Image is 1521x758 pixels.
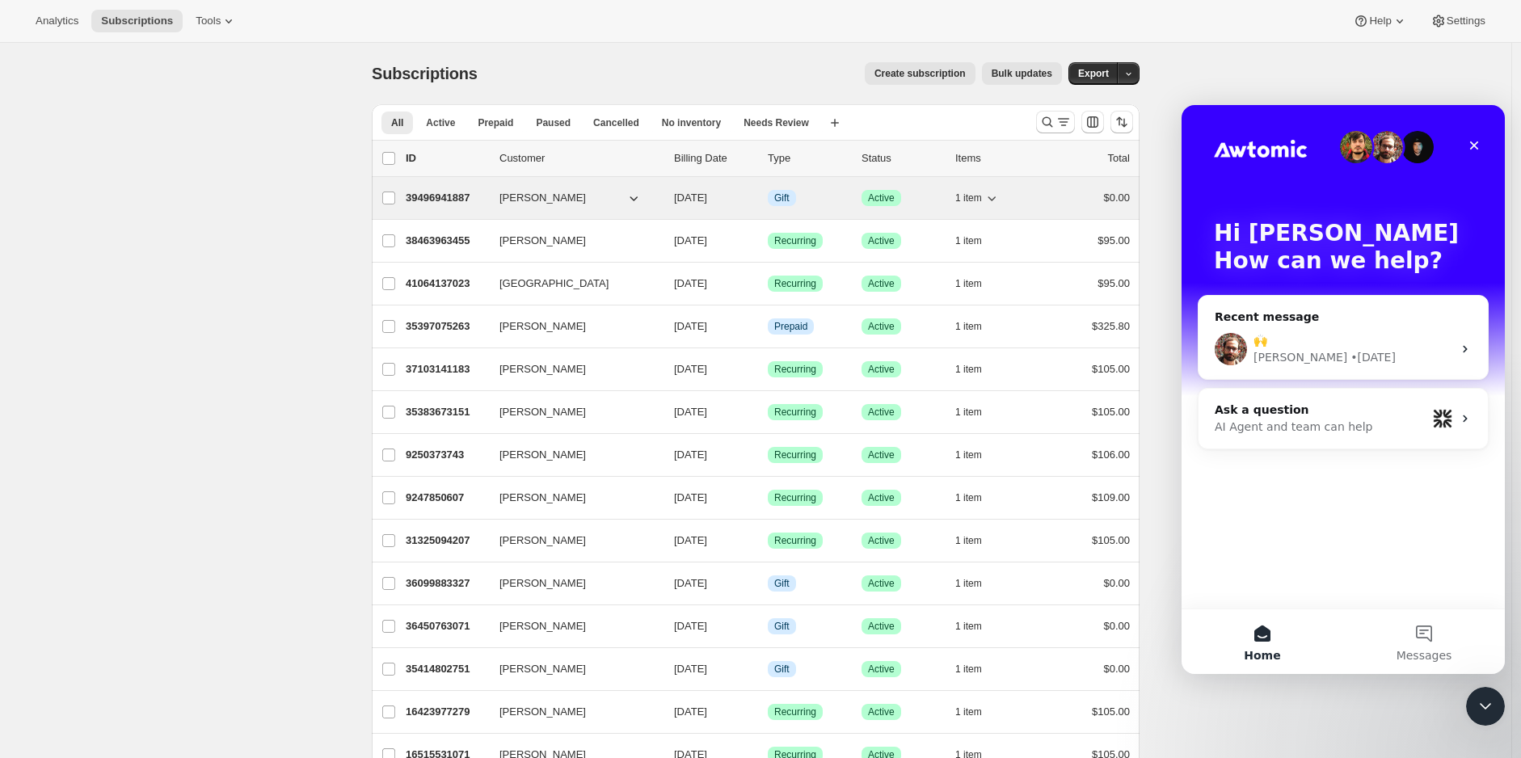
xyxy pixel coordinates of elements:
[490,356,651,382] button: [PERSON_NAME]
[774,192,790,204] span: Gift
[955,187,1000,209] button: 1 item
[1466,687,1505,726] iframe: Intercom live chat
[774,448,816,461] span: Recurring
[36,15,78,27] span: Analytics
[868,320,895,333] span: Active
[406,704,487,720] p: 16423977279
[868,577,895,590] span: Active
[674,320,707,332] span: [DATE]
[406,533,487,549] p: 31325094207
[774,663,790,676] span: Gift
[955,230,1000,252] button: 1 item
[26,10,88,32] button: Analytics
[868,192,895,204] span: Active
[1103,663,1130,675] span: $0.00
[822,112,848,134] button: Create new view
[955,401,1000,423] button: 1 item
[406,575,487,592] p: 36099883327
[874,67,966,80] span: Create subscription
[1092,363,1130,375] span: $105.00
[406,658,1130,680] div: 35414802751[PERSON_NAME][DATE]InfoGiftSuccessActive1 item$0.00
[1103,192,1130,204] span: $0.00
[674,192,707,204] span: [DATE]
[1081,111,1104,133] button: Customize table column order and visibility
[955,358,1000,381] button: 1 item
[1098,277,1130,289] span: $95.00
[490,528,651,554] button: [PERSON_NAME]
[1092,448,1130,461] span: $106.00
[406,150,487,166] p: ID
[499,276,609,292] span: [GEOGRAPHIC_DATA]
[499,150,661,166] p: Customer
[868,491,895,504] span: Active
[490,228,651,254] button: [PERSON_NAME]
[1110,111,1133,133] button: Sort the results
[490,399,651,425] button: [PERSON_NAME]
[406,661,487,677] p: 35414802751
[674,277,707,289] span: [DATE]
[955,150,1036,166] div: Items
[490,271,651,297] button: [GEOGRAPHIC_DATA]
[490,699,651,725] button: [PERSON_NAME]
[91,10,183,32] button: Subscriptions
[406,187,1130,209] div: 39496941887[PERSON_NAME][DATE]InfoGiftSuccessActive1 item$0.00
[774,534,816,547] span: Recurring
[406,404,487,420] p: 35383673151
[406,150,1130,166] div: IDCustomerBilling DateTypeStatusItemsTotal
[955,529,1000,552] button: 1 item
[490,613,651,639] button: [PERSON_NAME]
[1068,62,1119,85] button: Export
[1092,406,1130,418] span: $105.00
[490,571,651,596] button: [PERSON_NAME]
[1092,491,1130,503] span: $109.00
[1092,705,1130,718] span: $105.00
[774,320,807,333] span: Prepaid
[955,615,1000,638] button: 1 item
[955,663,982,676] span: 1 item
[674,577,707,589] span: [DATE]
[674,363,707,375] span: [DATE]
[955,491,982,504] span: 1 item
[868,234,895,247] span: Active
[774,705,816,718] span: Recurring
[774,491,816,504] span: Recurring
[1182,105,1505,674] iframe: Intercom live chat
[1092,534,1130,546] span: $105.00
[955,363,982,376] span: 1 item
[490,656,651,682] button: [PERSON_NAME]
[490,314,651,339] button: [PERSON_NAME]
[1092,320,1130,332] span: $325.80
[406,190,487,206] p: 39496941887
[499,490,586,506] span: [PERSON_NAME]
[406,361,487,377] p: 37103141183
[499,661,586,677] span: [PERSON_NAME]
[955,448,982,461] span: 1 item
[372,65,478,82] span: Subscriptions
[992,67,1052,80] span: Bulk updates
[1421,10,1495,32] button: Settings
[955,406,982,419] span: 1 item
[768,150,849,166] div: Type
[674,234,707,246] span: [DATE]
[774,620,790,633] span: Gift
[499,361,586,377] span: [PERSON_NAME]
[406,447,487,463] p: 9250373743
[1103,577,1130,589] span: $0.00
[955,701,1000,723] button: 1 item
[955,192,982,204] span: 1 item
[674,705,707,718] span: [DATE]
[955,486,1000,509] button: 1 item
[499,447,586,463] span: [PERSON_NAME]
